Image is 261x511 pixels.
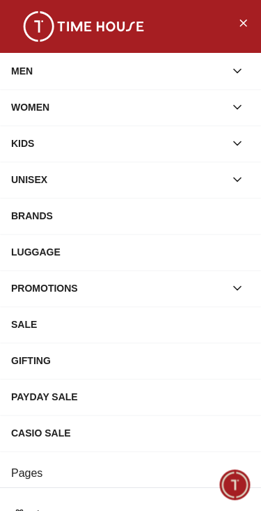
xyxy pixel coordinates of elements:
[14,318,247,347] div: Find your dream watch—experts ready to assist!
[129,462,260,509] div: Conversation
[11,239,250,265] div: LUGGAGE
[220,470,251,501] div: Chat Widget
[11,203,250,228] div: BRANDS
[15,15,42,42] img: Company logo
[11,312,250,337] div: SALE
[1,462,127,509] div: Home
[11,348,250,373] div: GIFTING
[14,365,247,420] div: Chat with us now
[11,58,225,84] div: MEN
[49,493,78,504] span: Home
[11,420,250,446] div: CASIO SALE
[11,131,225,156] div: KIDS
[14,11,153,42] img: ...
[162,493,226,504] span: Conversation
[11,276,225,301] div: PROMOTIONS
[219,14,247,42] em: Minimize
[11,95,225,120] div: WOMEN
[11,384,250,409] div: PAYDAY SALE
[14,258,247,311] div: Timehousecompany
[61,384,223,402] span: Chat with us now
[232,11,254,33] button: Close Menu
[11,167,225,192] div: UNISEX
